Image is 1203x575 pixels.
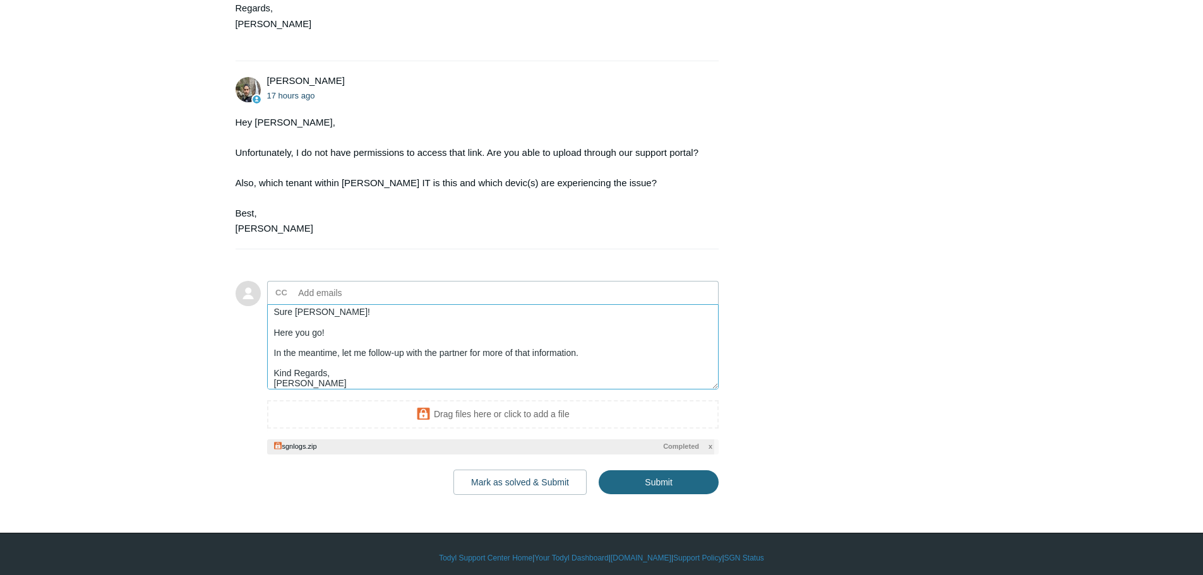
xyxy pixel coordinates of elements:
[439,552,532,564] a: Todyl Support Center Home
[453,470,587,495] button: Mark as solved & Submit
[236,115,707,236] div: Hey [PERSON_NAME], Unfortunately, I do not have permissions to access that link. Are you able to ...
[599,470,719,494] input: Submit
[663,441,699,452] span: Completed
[294,283,429,302] input: Add emails
[709,441,712,452] span: x
[275,283,287,302] label: CC
[267,75,345,86] span: Michael Tjader
[267,91,315,100] time: 09/11/2025, 00:05
[236,552,968,564] div: | | | |
[534,552,608,564] a: Your Todyl Dashboard
[267,304,719,389] textarea: Add your reply
[673,552,722,564] a: Support Policy
[611,552,671,564] a: [DOMAIN_NAME]
[236,19,312,29] span: [PERSON_NAME]
[724,552,764,564] a: SGN Status
[236,3,273,13] span: Regards,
